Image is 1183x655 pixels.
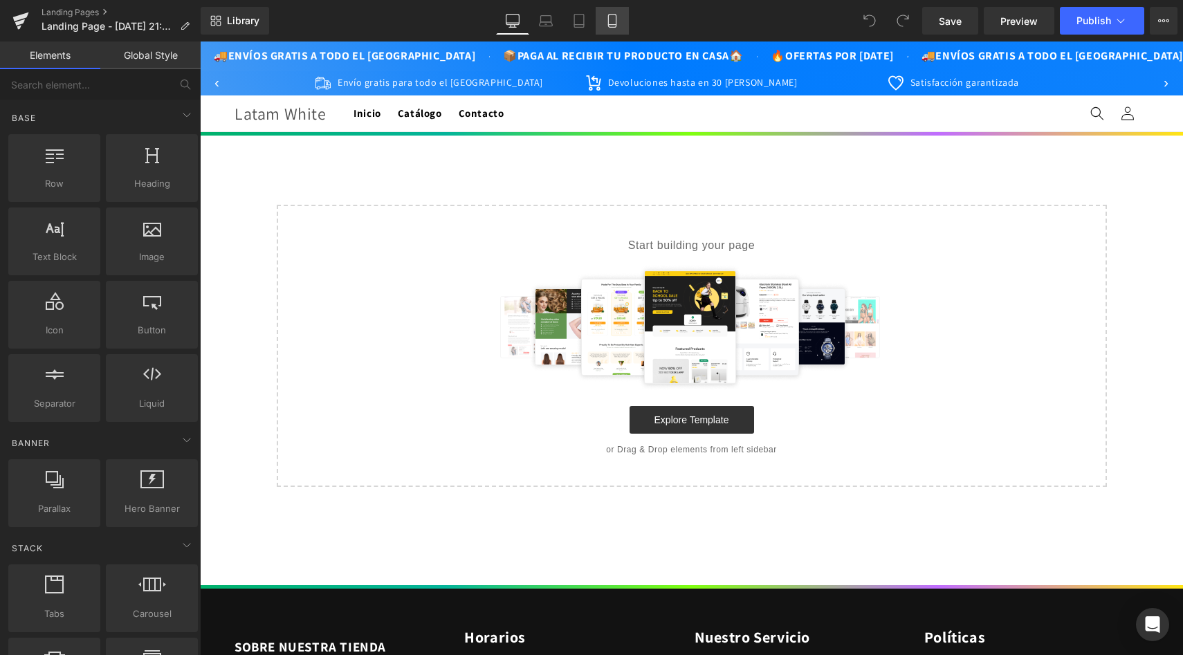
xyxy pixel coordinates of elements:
a: Explore Template [430,365,554,392]
span: Row [12,176,96,191]
a: Latam White [30,58,132,85]
a: Laptop [529,7,562,35]
span: Catálogo [198,65,242,79]
a: Preview [984,7,1054,35]
span: Contacto [259,65,304,79]
strong: Políticas [724,586,785,605]
button: ‹ [10,32,24,50]
a: Global Style [100,41,201,69]
a: Mobile [596,7,629,35]
span: Tabs [12,607,96,621]
button: Publish [1060,7,1144,35]
span: Landing Page - [DATE] 21:53:23 [42,21,174,32]
div: Devoluciones hasta en 30 [PERSON_NAME] [360,30,623,53]
button: › [960,32,973,50]
a: Contacto [250,57,313,87]
span: Hero Banner [110,501,194,516]
span: Separator [12,396,96,411]
a: Landing Pages [42,7,201,18]
button: Undo [856,7,883,35]
p: or Drag & Drop elements from left sidebar [99,403,885,413]
div: Open Intercom Messenger [1136,608,1169,641]
span: Image [110,250,194,264]
span: Carousel [110,607,194,621]
div: Satisfacción garantizada [623,30,885,53]
span: Base [10,111,37,124]
li: 📦PAGA AL RECIBIR TU PRODUCTO EN CASA🏠 [289,5,557,25]
span: Library [227,15,259,27]
span: Stack [10,542,44,555]
span: Button [110,323,194,338]
span: Icon [12,323,96,338]
a: Desktop [496,7,529,35]
span: Liquid [110,396,194,411]
span: Heading [110,176,194,191]
p: Start building your page [99,196,885,212]
span: Text Block [12,250,96,264]
span: Latam White [35,61,127,83]
li: 🚚ENVÍOS GRATIS A TODO EL [GEOGRAPHIC_DATA] [708,5,997,25]
span: Inicio [154,65,181,79]
div: Envío gratis para todo el [GEOGRAPHIC_DATA] [98,30,360,53]
h2: SOBRE NUESTRA TIENDA [35,597,245,614]
span: Preview [1000,14,1038,28]
a: Inicio [145,57,190,87]
strong: Nuestro Servicio [495,586,611,605]
strong: Horarios [264,586,326,605]
span: Banner [10,436,51,450]
a: New Library [201,7,269,35]
a: Tablet [562,7,596,35]
div: Más de 4823 pedidos entregados [885,30,1147,53]
button: More [1150,7,1177,35]
span: Save [939,14,962,28]
summary: Búsqueda [882,57,913,87]
span: Parallax [12,501,96,516]
button: Redo [889,7,917,35]
a: Catálogo [190,57,250,87]
li: 🔥OFERTAS POR [DATE] [557,5,707,25]
span: Publish [1076,15,1111,26]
